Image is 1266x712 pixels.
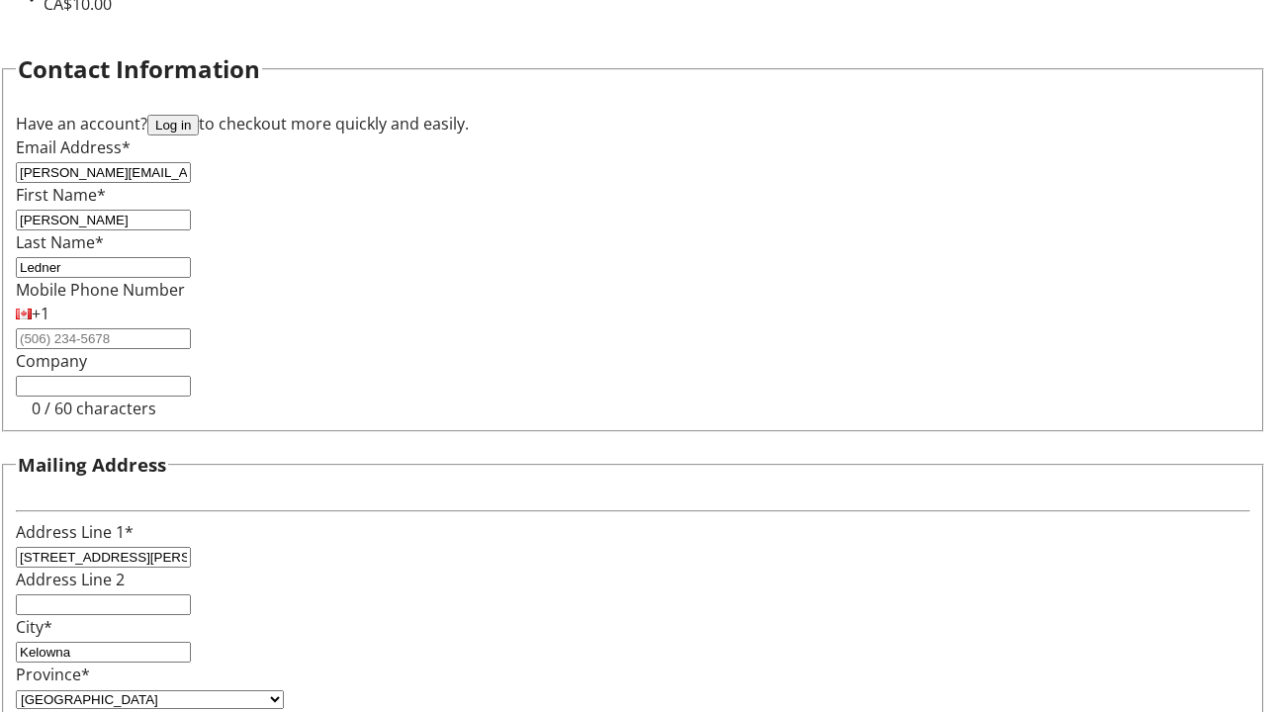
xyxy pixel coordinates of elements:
label: Mobile Phone Number [16,279,185,301]
input: Address [16,547,191,568]
div: Have an account? to checkout more quickly and easily. [16,112,1250,135]
label: Address Line 1* [16,521,134,543]
label: Province* [16,664,90,685]
label: Address Line 2 [16,569,125,590]
h3: Mailing Address [18,451,166,479]
label: Email Address* [16,136,131,158]
button: Log in [147,115,199,135]
label: First Name* [16,184,106,206]
input: City [16,642,191,663]
tr-character-limit: 0 / 60 characters [32,398,156,419]
h2: Contact Information [18,51,260,87]
input: (506) 234-5678 [16,328,191,349]
label: Company [16,350,87,372]
label: City* [16,616,52,638]
label: Last Name* [16,231,104,253]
